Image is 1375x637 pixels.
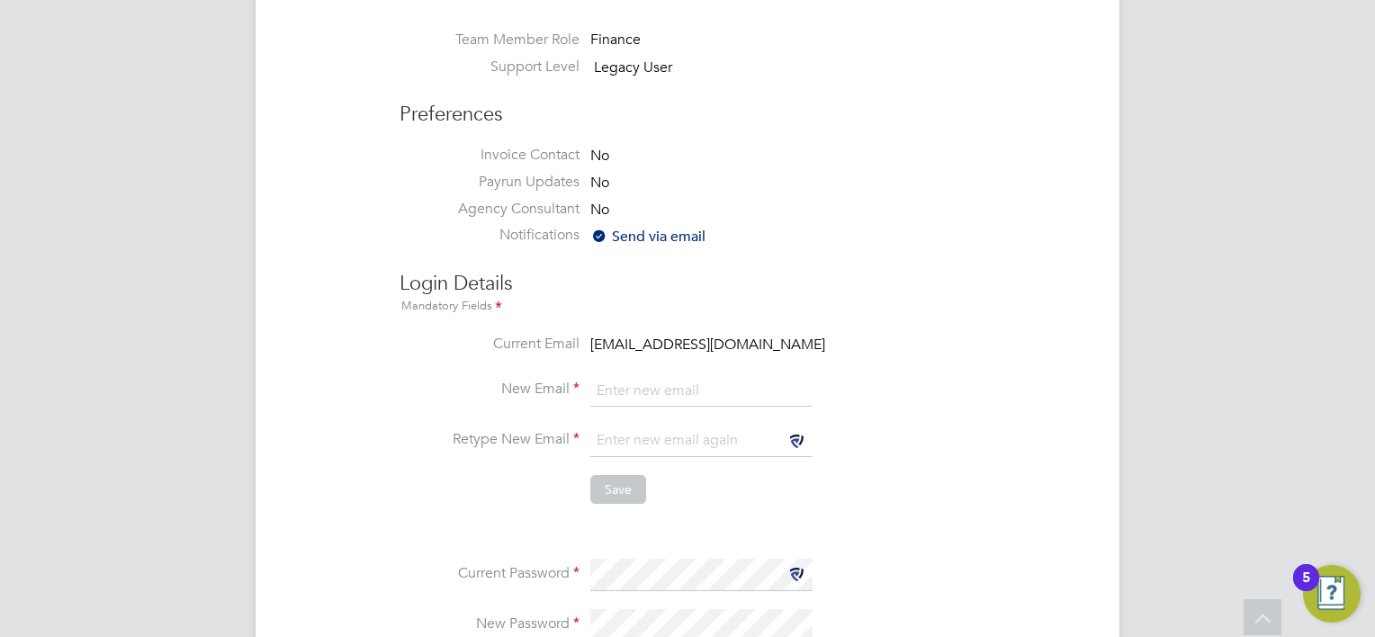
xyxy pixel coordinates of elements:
input: Enter new email again [590,425,813,457]
label: Payrun Updates [400,173,580,192]
label: Current Email [400,335,580,354]
div: 5 [1302,578,1310,601]
label: Current Password [400,564,580,583]
label: Notifications [400,226,580,245]
label: Retype New Email [400,430,580,449]
button: Save [590,475,646,504]
label: Team Member Role [400,31,580,49]
span: No [590,174,609,192]
div: Mandatory Fields [400,297,1083,317]
label: New Email [400,380,580,399]
span: [EMAIL_ADDRESS][DOMAIN_NAME] [590,336,825,354]
span: No [590,147,609,165]
button: Open Resource Center, 5 new notifications [1303,565,1361,623]
label: Support Level [400,58,580,76]
span: Legacy User [594,58,672,76]
label: New Password [400,615,580,633]
h3: Login Details [400,253,1083,317]
h3: Preferences [400,84,1083,128]
input: Enter new email [590,375,813,408]
span: Send via email [590,228,705,246]
span: No [590,201,609,219]
div: Finance [590,31,761,49]
label: Agency Consultant [400,200,580,219]
label: Invoice Contact [400,146,580,165]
